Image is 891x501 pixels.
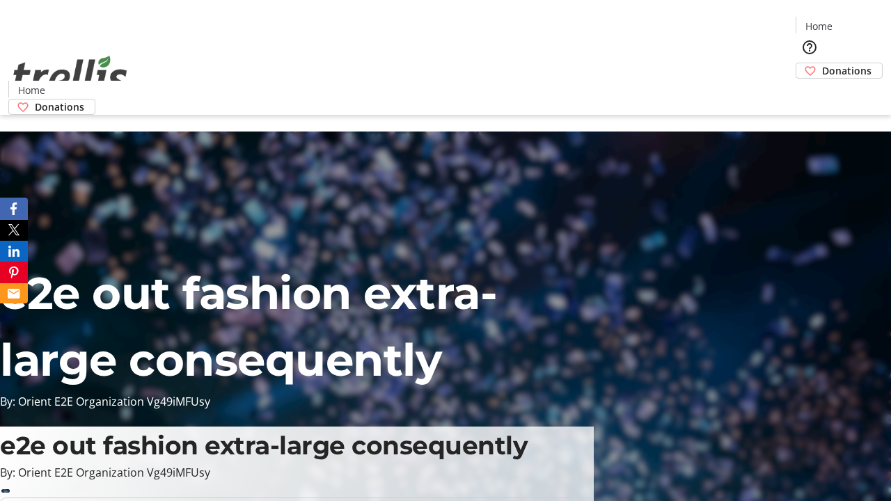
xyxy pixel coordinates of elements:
[18,83,45,97] span: Home
[822,63,872,78] span: Donations
[9,83,54,97] a: Home
[796,33,823,61] button: Help
[805,19,833,33] span: Home
[796,79,823,106] button: Cart
[35,100,84,114] span: Donations
[8,40,132,110] img: Orient E2E Organization Vg49iMFUsy's Logo
[796,19,841,33] a: Home
[8,99,95,115] a: Donations
[796,63,883,79] a: Donations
